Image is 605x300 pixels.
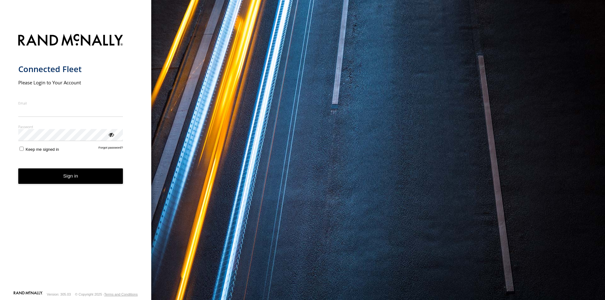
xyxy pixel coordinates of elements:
[75,292,138,296] div: © Copyright 2025 -
[18,30,133,291] form: main
[18,124,123,129] label: Password
[26,147,59,152] span: Keep me signed in
[47,292,71,296] div: Version: 305.03
[18,101,123,105] label: Email
[20,147,24,151] input: Keep me signed in
[108,131,114,138] div: ViewPassword
[104,292,138,296] a: Terms and Conditions
[99,146,123,152] a: Forgot password?
[18,79,123,86] h2: Please Login to Your Account
[18,64,123,74] h1: Connected Fleet
[18,33,123,49] img: Rand McNally
[14,291,43,297] a: Visit our Website
[18,168,123,184] button: Sign in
